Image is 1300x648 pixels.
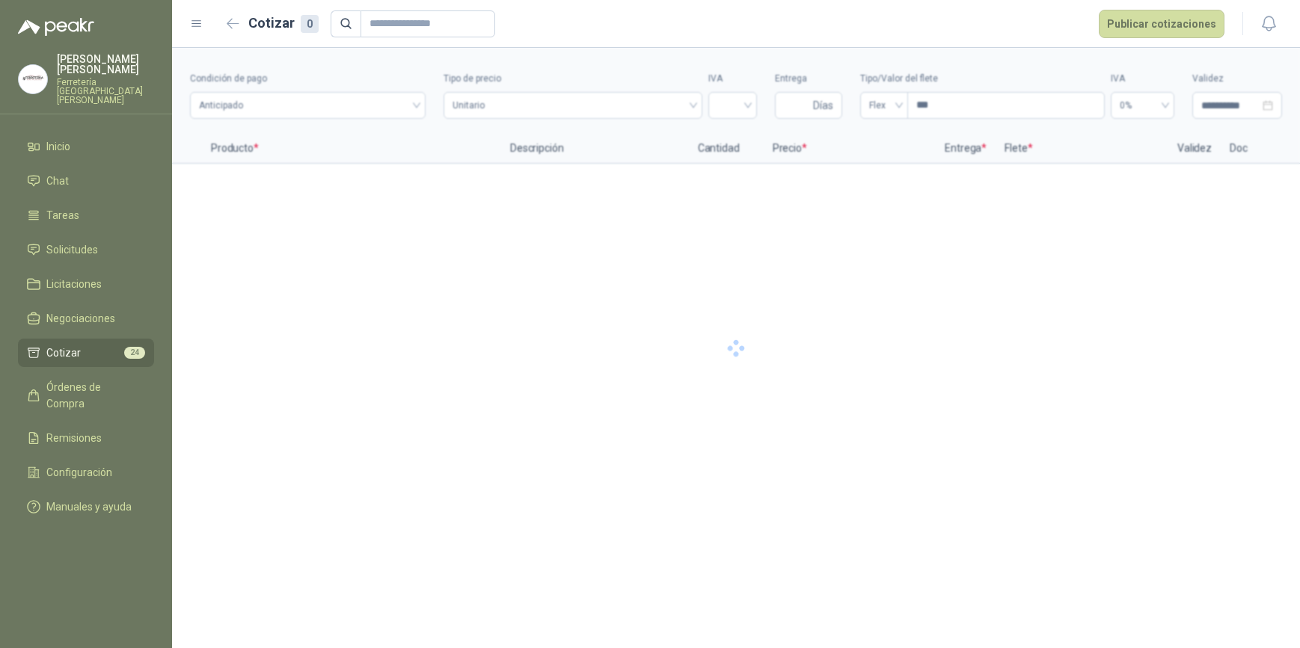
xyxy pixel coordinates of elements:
[18,270,154,298] a: Licitaciones
[1099,10,1224,38] button: Publicar cotizaciones
[46,379,140,412] span: Órdenes de Compra
[46,430,102,446] span: Remisiones
[46,241,98,258] span: Solicitudes
[46,207,79,223] span: Tareas
[46,276,102,292] span: Licitaciones
[248,13,319,34] h2: Cotizar
[57,78,154,105] p: Ferretería [GEOGRAPHIC_DATA][PERSON_NAME]
[46,464,112,481] span: Configuración
[57,54,154,75] p: [PERSON_NAME] [PERSON_NAME]
[18,493,154,521] a: Manuales y ayuda
[124,347,145,359] span: 24
[46,345,81,361] span: Cotizar
[18,458,154,487] a: Configuración
[18,424,154,452] a: Remisiones
[18,235,154,264] a: Solicitudes
[18,373,154,418] a: Órdenes de Compra
[46,499,132,515] span: Manuales y ayuda
[46,173,69,189] span: Chat
[18,201,154,229] a: Tareas
[18,18,94,36] img: Logo peakr
[18,339,154,367] a: Cotizar24
[46,138,70,155] span: Inicio
[19,65,47,93] img: Company Logo
[18,167,154,195] a: Chat
[18,132,154,161] a: Inicio
[301,15,319,33] div: 0
[46,310,115,327] span: Negociaciones
[18,304,154,333] a: Negociaciones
